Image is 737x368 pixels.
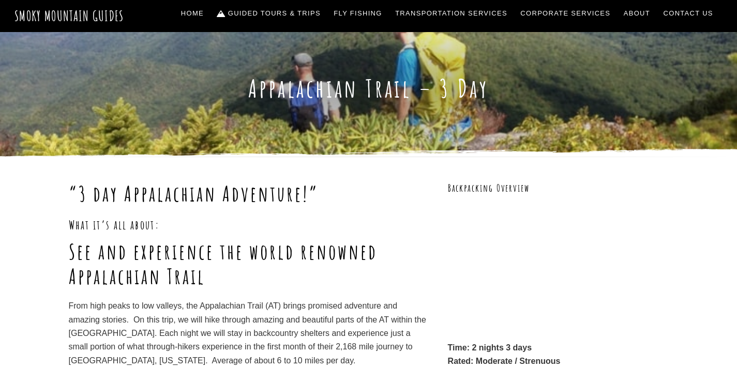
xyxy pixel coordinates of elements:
[14,7,124,24] a: Smoky Mountain Guides
[620,3,654,24] a: About
[69,299,429,367] p: From high peaks to low valleys, the Appalachian Trail (AT) brings promised adventure and amazing ...
[659,3,717,24] a: Contact Us
[69,73,669,103] h1: Appalachian Trail – 3 Day
[448,343,532,352] strong: Time: 2 nights 3 days
[213,3,325,24] a: Guided Tours & Trips
[391,3,511,24] a: Transportation Services
[448,357,561,365] strong: Rated: Moderate / Strenuous
[330,3,386,24] a: Fly Fishing
[448,181,669,195] h3: Backpacking Overview
[69,181,429,206] h1: “3 day Appalachian Adventure!”
[69,217,429,233] h3: What it’s all about:
[517,3,615,24] a: Corporate Services
[177,3,208,24] a: Home
[69,239,429,289] h1: See and experience the world renowned Appalachian Trail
